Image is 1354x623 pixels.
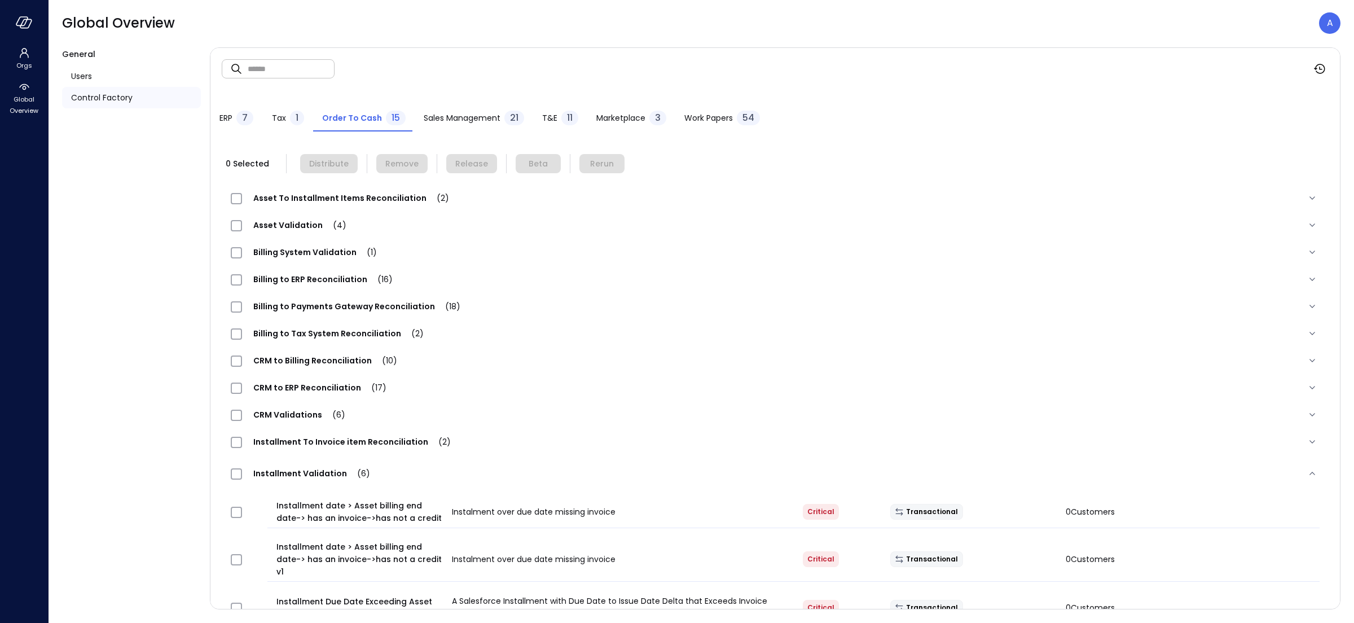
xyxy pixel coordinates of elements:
[742,111,754,124] span: 54
[242,468,381,479] span: Installment Validation
[71,91,133,104] span: Control Factory
[272,112,286,124] span: Tax
[242,436,462,447] span: Installment To Invoice item Reconciliation
[296,111,298,124] span: 1
[567,111,573,124] span: 11
[427,192,449,204] span: (2)
[242,328,435,339] span: Billing to Tax System Reconciliation
[222,293,1329,320] div: Billing to Payments Gateway Reconciliation(18)
[367,274,393,285] span: (16)
[16,60,32,71] span: Orgs
[2,45,46,72] div: Orgs
[2,79,46,117] div: Global Overview
[276,595,443,620] span: Installment Due Date Exceeding Asset Terms
[62,87,201,108] a: Control Factory
[435,301,460,312] span: (18)
[62,14,175,32] span: Global Overview
[242,274,404,285] span: Billing to ERP Reconciliation
[276,541,443,578] span: Installment date > Asset billing end date-> has an invoice->has not a credit v1
[222,347,1329,374] div: CRM to Billing Reconciliation(10)
[222,185,1329,212] div: Asset To Installment Items Reconciliation(2)
[322,112,382,124] span: Order to Cash
[347,468,370,479] span: (6)
[222,266,1329,293] div: Billing to ERP Reconciliation(16)
[7,94,41,116] span: Global Overview
[322,409,345,420] span: (6)
[510,111,518,124] span: 21
[242,247,388,258] span: Billing System Validation
[242,301,472,312] span: Billing to Payments Gateway Reconciliation
[655,111,661,124] span: 3
[242,409,357,420] span: CRM Validations
[452,554,616,565] span: Instalment over due date missing invoice
[222,157,272,170] span: 0 Selected
[1327,16,1333,30] p: A
[1066,554,1115,565] span: 0 Customers
[428,436,451,447] span: (2)
[276,499,443,524] span: Installment date > Asset billing end date-> has an invoice->has not a credit
[1066,602,1115,613] span: 0 Customers
[401,328,424,339] span: (2)
[222,212,1329,239] div: Asset Validation(4)
[1066,506,1115,517] span: 0 Customers
[219,112,232,124] span: ERP
[242,192,460,204] span: Asset To Installment Items Reconciliation
[242,382,398,393] span: CRM to ERP Reconciliation
[323,220,346,231] span: (4)
[452,506,616,517] span: Instalment over due date missing invoice
[452,595,767,620] span: A Salesforce Installment with Due Date to Issue Date Delta that Exceeds Invoice Terms
[62,49,95,60] span: General
[242,355,408,366] span: CRM to Billing Reconciliation
[1319,12,1340,34] div: Avi Brandwain
[392,111,400,124] span: 15
[222,401,1329,428] div: CRM Validations(6)
[242,220,358,231] span: Asset Validation
[222,239,1329,266] div: Billing System Validation(1)
[222,374,1329,401] div: CRM to ERP Reconciliation(17)
[424,112,500,124] span: Sales Management
[684,112,733,124] span: Work Papers
[222,428,1329,455] div: Installment To Invoice item Reconciliation(2)
[222,320,1329,347] div: Billing to Tax System Reconciliation(2)
[542,112,557,124] span: T&E
[62,65,201,87] a: Users
[242,111,248,124] span: 7
[372,355,397,366] span: (10)
[596,112,645,124] span: Marketplace
[71,70,92,82] span: Users
[361,382,386,393] span: (17)
[357,247,377,258] span: (1)
[222,455,1329,492] div: Installment Validation(6)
